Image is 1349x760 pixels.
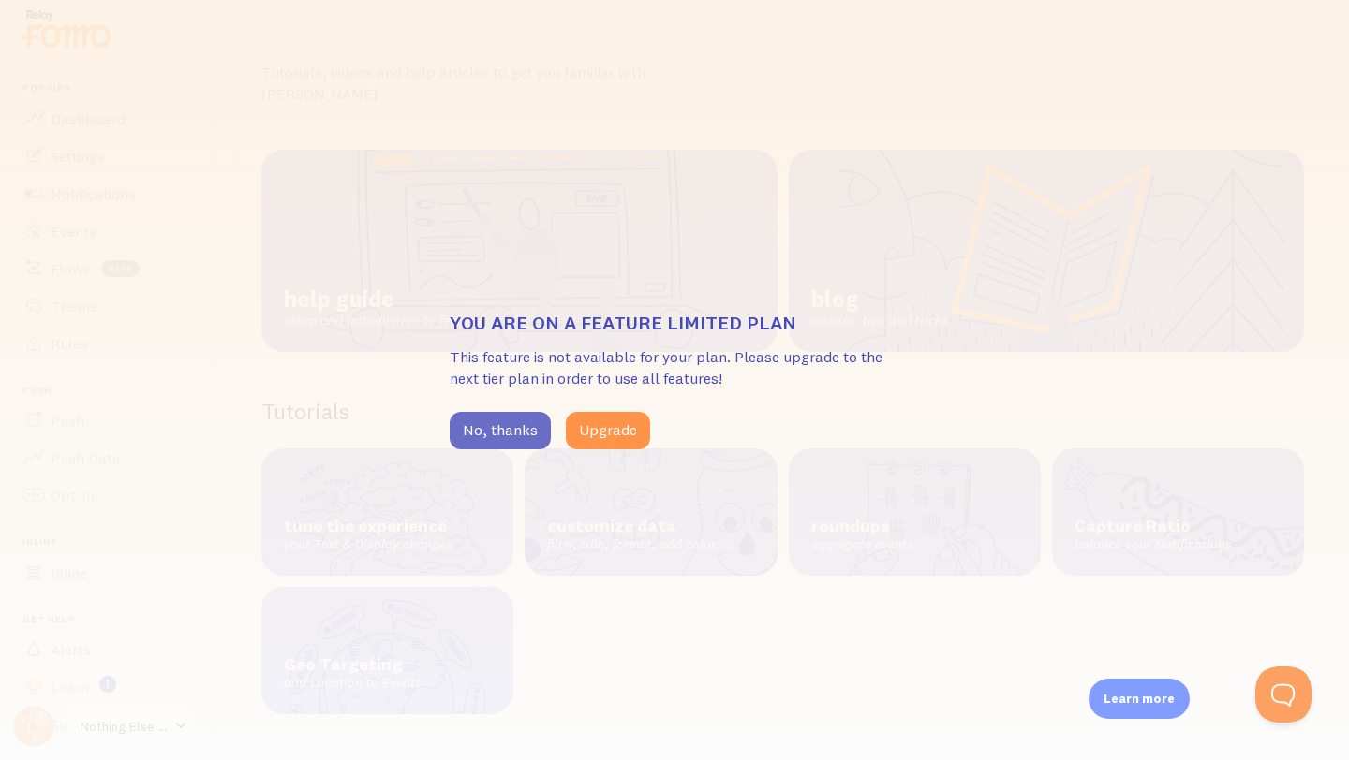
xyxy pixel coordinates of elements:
h3: You are on a feature limited plan [450,311,899,335]
p: This feature is not available for your plan. Please upgrade to the next tier plan in order to use... [450,346,899,389]
button: No, thanks [450,412,551,449]
iframe: Help Scout Beacon - Open [1255,666,1312,723]
button: Upgrade [566,412,650,449]
div: Learn more [1089,679,1190,719]
p: Learn more [1104,690,1175,708]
